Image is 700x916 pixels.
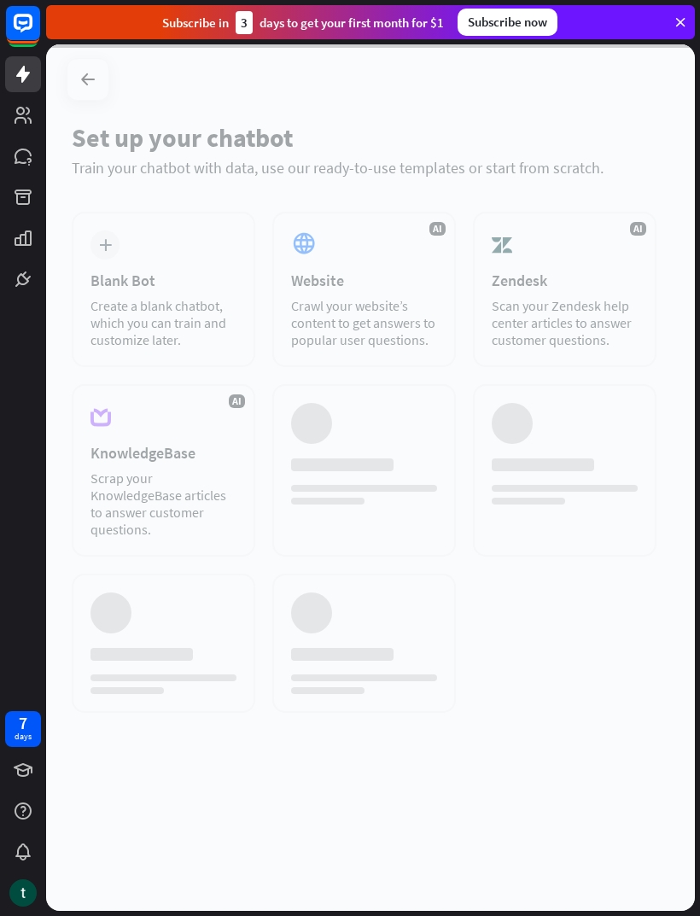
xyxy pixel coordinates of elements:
div: Subscribe now [458,9,557,36]
div: Subscribe in days to get your first month for $1 [162,11,444,34]
div: 3 [236,11,253,34]
div: 7 [19,715,27,731]
div: days [15,731,32,743]
a: 7 days [5,711,41,747]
